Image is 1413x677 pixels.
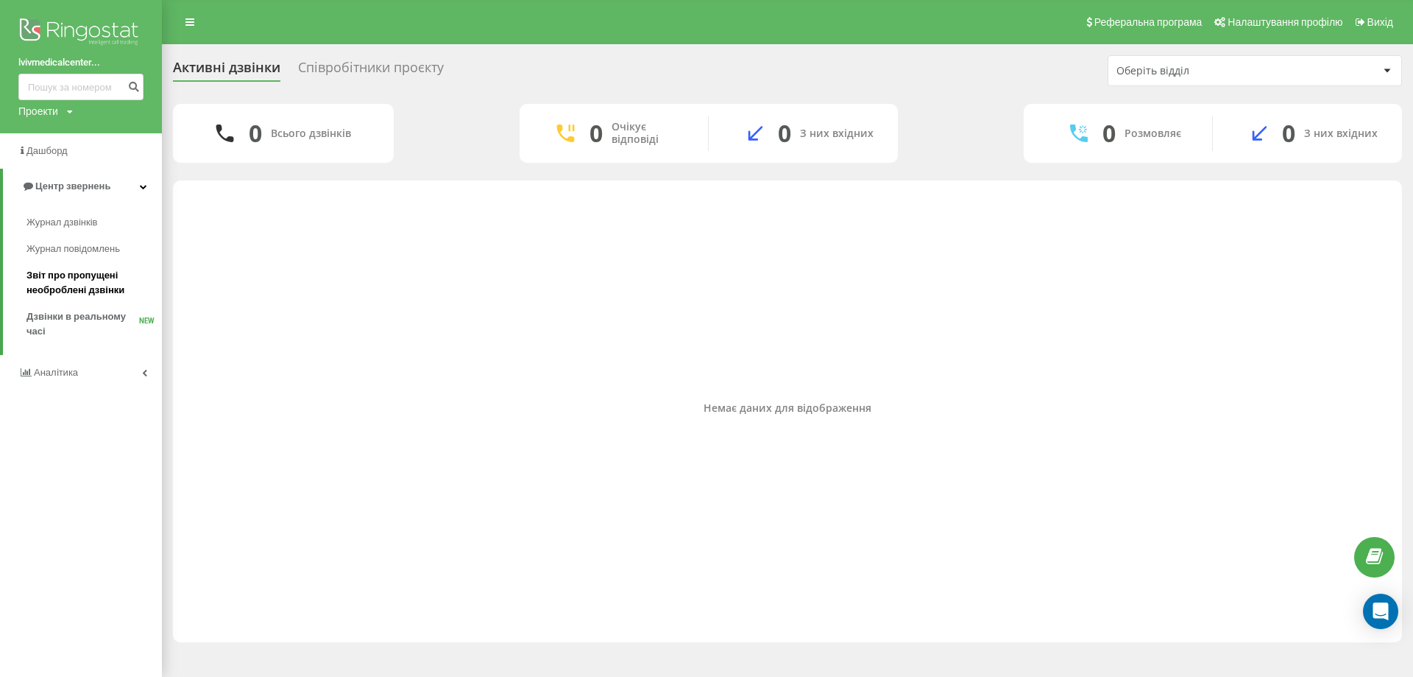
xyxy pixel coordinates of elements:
[26,209,162,236] a: Журнал дзвінків
[800,127,874,140] div: З них вхідних
[18,104,58,119] div: Проекти
[34,367,78,378] span: Аналiтика
[1367,16,1393,28] span: Вихід
[26,309,139,339] span: Дзвінки в реальному часі
[1304,127,1378,140] div: З них вхідних
[26,304,162,345] a: Дзвінки в реальному часіNEW
[271,127,351,140] div: Всього дзвінків
[26,262,162,304] a: Звіт про пропущені необроблені дзвінки
[185,401,1390,414] div: Немає даних для відображення
[18,74,144,100] input: Пошук за номером
[3,169,162,204] a: Центр звернень
[18,55,144,70] a: lvivmedicalcenter...
[1125,127,1181,140] div: Розмовляє
[1102,119,1116,147] div: 0
[26,268,155,298] span: Звіт про пропущені необроблені дзвінки
[589,119,603,147] div: 0
[1363,594,1398,629] div: Open Intercom Messenger
[26,236,162,262] a: Журнал повідомлень
[298,60,444,83] div: Співробітники проєкту
[26,215,97,230] span: Журнал дзвінків
[1094,16,1203,28] span: Реферальна програма
[173,60,280,83] div: Активні дзвінки
[778,119,791,147] div: 0
[1228,16,1342,28] span: Налаштування профілю
[26,145,68,156] span: Дашборд
[1116,65,1292,77] div: Оберіть відділ
[18,15,144,52] img: Ringostat logo
[35,180,110,192] span: Центр звернень
[1282,119,1295,147] div: 0
[612,121,686,146] div: Очікує відповіді
[249,119,262,147] div: 0
[26,242,120,256] span: Журнал повідомлень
